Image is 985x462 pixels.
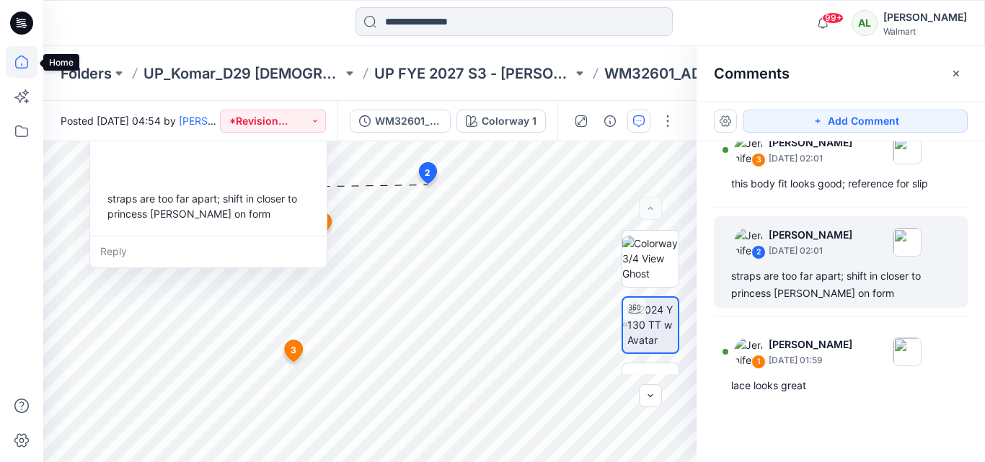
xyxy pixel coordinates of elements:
[852,10,878,36] div: AL
[482,113,536,129] div: Colorway 1
[883,26,967,37] div: Walmart
[883,9,967,26] div: [PERSON_NAME]
[769,244,852,258] p: [DATE] 02:01
[751,355,766,369] div: 1
[425,166,430,179] span: 2
[769,134,852,151] p: [PERSON_NAME]
[731,377,950,394] div: lace looks great
[734,136,763,164] img: Jennifer Yerkes
[714,65,790,82] h2: Comments
[456,110,546,133] button: Colorway 1
[769,151,852,166] p: [DATE] 02:01
[751,245,766,259] div: 2
[179,115,260,127] a: [PERSON_NAME]
[291,344,296,357] span: 3
[769,226,852,244] p: [PERSON_NAME]
[822,12,844,24] span: 99+
[102,185,315,227] div: straps are too far apart; shift in closer to princess [PERSON_NAME] on form
[731,175,950,192] div: this body fit looks good; reference for slip
[604,63,803,84] p: WM32601_ADM_ POINTELLE TANK
[734,337,763,366] img: Jennifer Yerkes
[769,353,852,368] p: [DATE] 01:59
[350,110,451,133] button: WM32601_ADM_ POINTELLE TANK
[143,63,343,84] a: UP_Komar_D29 [DEMOGRAPHIC_DATA] Sleep
[743,110,968,133] button: Add Comment
[731,267,950,302] div: straps are too far apart; shift in closer to princess [PERSON_NAME] on form
[598,110,622,133] button: Details
[61,113,220,128] span: Posted [DATE] 04:54 by
[734,228,763,257] img: Jennifer Yerkes
[751,153,766,167] div: 3
[375,113,441,129] div: WM32601_ADM_ POINTELLE TANK
[769,336,852,353] p: [PERSON_NAME]
[90,236,327,267] div: Reply
[374,63,573,84] a: UP FYE 2027 S3 - [PERSON_NAME] D29 [DEMOGRAPHIC_DATA] Sleepwear
[61,63,112,84] a: Folders
[627,302,678,347] img: 2024 Y 130 TT w Avatar
[622,236,679,281] img: Colorway 3/4 View Ghost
